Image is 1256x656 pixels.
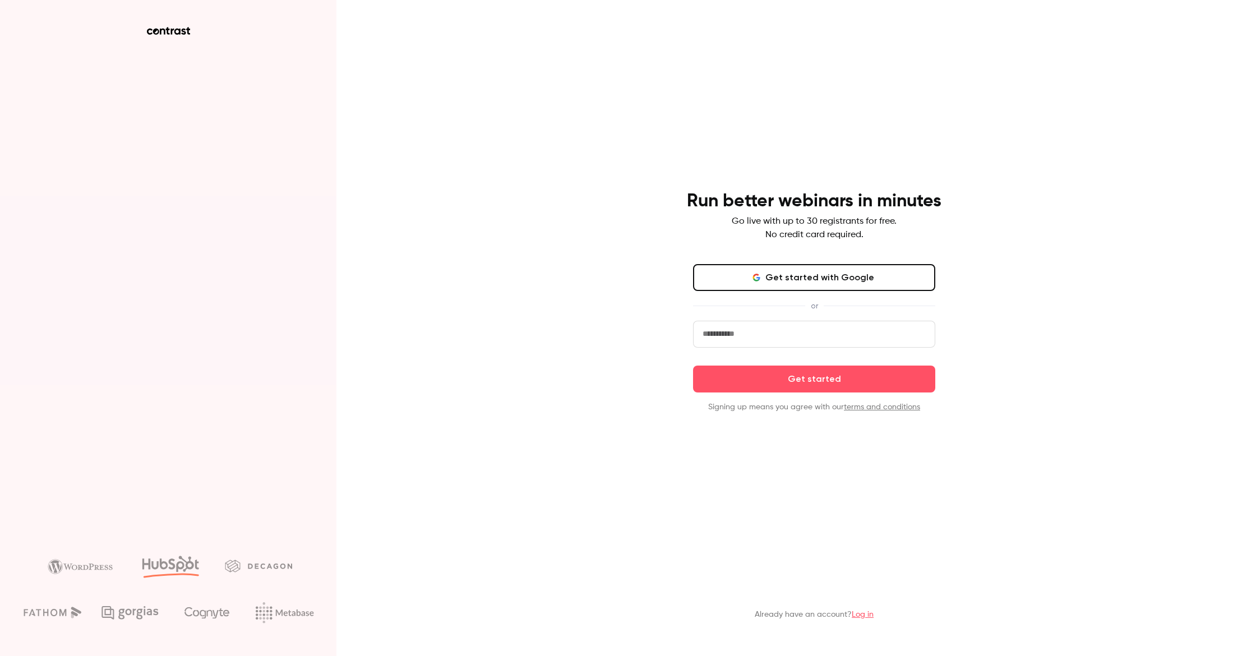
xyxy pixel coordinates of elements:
img: decagon [225,560,292,572]
span: or [805,300,824,312]
a: terms and conditions [844,403,920,411]
button: Get started [693,366,935,392]
button: Get started with Google [693,264,935,291]
p: Signing up means you agree with our [693,401,935,413]
a: Log in [852,611,874,618]
h4: Run better webinars in minutes [687,190,941,212]
p: Already have an account? [755,609,874,620]
p: Go live with up to 30 registrants for free. No credit card required. [732,215,897,242]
